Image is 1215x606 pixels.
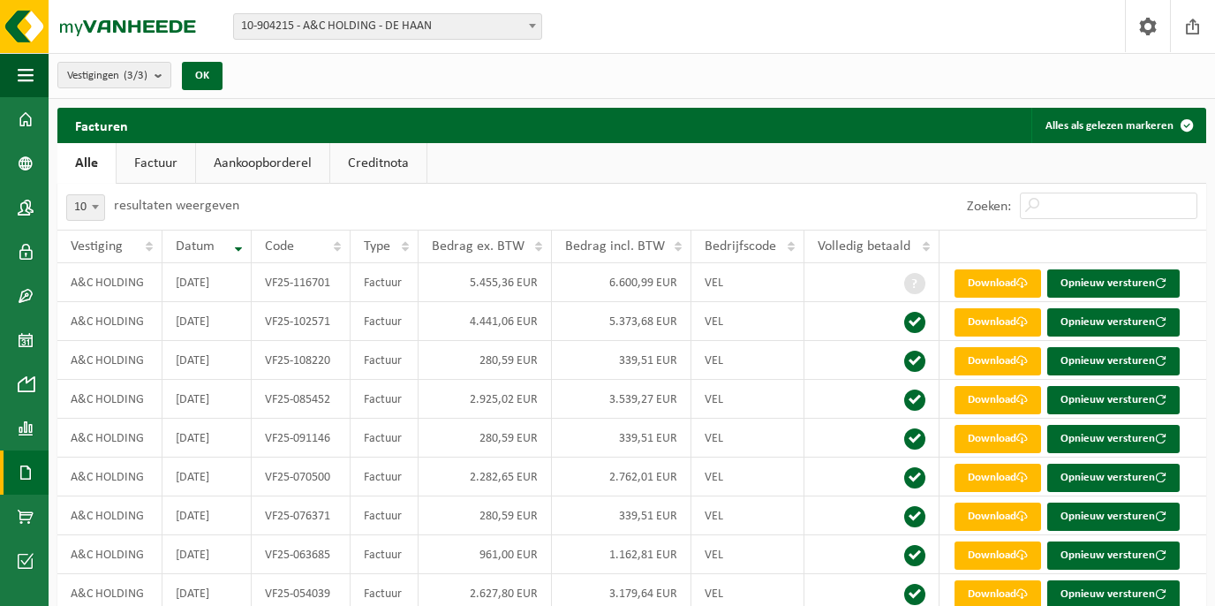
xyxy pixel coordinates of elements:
td: 339,51 EUR [552,341,692,380]
button: Opnieuw versturen [1047,269,1180,298]
button: Opnieuw versturen [1047,542,1180,570]
td: Factuur [351,496,419,535]
td: 5.455,36 EUR [419,263,551,302]
td: VF25-108220 [252,341,351,380]
button: Alles als gelezen markeren [1031,108,1204,143]
button: Opnieuw versturen [1047,308,1180,337]
button: Vestigingen(3/3) [57,62,171,88]
td: VF25-102571 [252,302,351,341]
span: Bedrag incl. BTW [565,239,665,254]
td: A&C HOLDING [57,419,162,458]
button: Opnieuw versturen [1047,425,1180,453]
a: Download [955,464,1041,492]
a: Download [955,347,1041,375]
td: Factuur [351,341,419,380]
td: [DATE] [162,263,252,302]
td: [DATE] [162,458,252,496]
button: Opnieuw versturen [1047,503,1180,531]
td: 2.925,02 EUR [419,380,551,419]
td: A&C HOLDING [57,496,162,535]
td: Factuur [351,458,419,496]
a: Download [955,425,1041,453]
td: VEL [691,419,804,458]
td: A&C HOLDING [57,341,162,380]
button: Opnieuw versturen [1047,347,1180,375]
td: A&C HOLDING [57,458,162,496]
a: Download [955,386,1041,414]
td: 280,59 EUR [419,496,551,535]
span: Vestigingen [67,63,147,89]
a: Download [955,503,1041,531]
td: 4.441,06 EUR [419,302,551,341]
td: Factuur [351,380,419,419]
td: [DATE] [162,380,252,419]
td: VEL [691,535,804,574]
span: Volledig betaald [818,239,910,254]
td: Factuur [351,302,419,341]
td: A&C HOLDING [57,302,162,341]
td: VEL [691,496,804,535]
td: 280,59 EUR [419,419,551,458]
td: VF25-091146 [252,419,351,458]
td: VEL [691,380,804,419]
td: [DATE] [162,341,252,380]
button: OK [182,62,223,90]
td: 339,51 EUR [552,496,692,535]
td: VEL [691,341,804,380]
td: 280,59 EUR [419,341,551,380]
td: [DATE] [162,496,252,535]
span: Code [265,239,294,254]
td: 5.373,68 EUR [552,302,692,341]
span: Datum [176,239,215,254]
td: 2.282,65 EUR [419,458,551,496]
td: 6.600,99 EUR [552,263,692,302]
span: 10 [67,195,104,220]
button: Opnieuw versturen [1047,464,1180,492]
td: 339,51 EUR [552,419,692,458]
td: A&C HOLDING [57,380,162,419]
td: 961,00 EUR [419,535,551,574]
a: Download [955,269,1041,298]
span: 10-904215 - A&C HOLDING - DE HAAN [233,13,542,40]
td: VF25-070500 [252,458,351,496]
td: Factuur [351,419,419,458]
a: Creditnota [330,143,426,184]
a: Factuur [117,143,195,184]
a: Download [955,308,1041,337]
span: 10 [66,194,105,221]
label: Zoeken: [967,200,1011,214]
span: Vestiging [71,239,123,254]
td: A&C HOLDING [57,535,162,574]
td: A&C HOLDING [57,263,162,302]
count: (3/3) [124,70,147,81]
td: VF25-116701 [252,263,351,302]
td: VEL [691,302,804,341]
td: VF25-085452 [252,380,351,419]
td: [DATE] [162,302,252,341]
td: [DATE] [162,535,252,574]
td: VEL [691,263,804,302]
td: VF25-063685 [252,535,351,574]
td: Factuur [351,535,419,574]
td: 2.762,01 EUR [552,458,692,496]
td: [DATE] [162,419,252,458]
a: Aankoopborderel [196,143,329,184]
a: Alle [57,143,116,184]
span: 10-904215 - A&C HOLDING - DE HAAN [234,14,541,39]
h2: Facturen [57,108,146,142]
td: 1.162,81 EUR [552,535,692,574]
a: Download [955,542,1041,570]
td: VF25-076371 [252,496,351,535]
button: Opnieuw versturen [1047,386,1180,414]
td: VEL [691,458,804,496]
td: Factuur [351,263,419,302]
span: Bedrag ex. BTW [432,239,524,254]
span: Type [364,239,390,254]
span: Bedrijfscode [705,239,776,254]
label: resultaten weergeven [114,199,239,213]
td: 3.539,27 EUR [552,380,692,419]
